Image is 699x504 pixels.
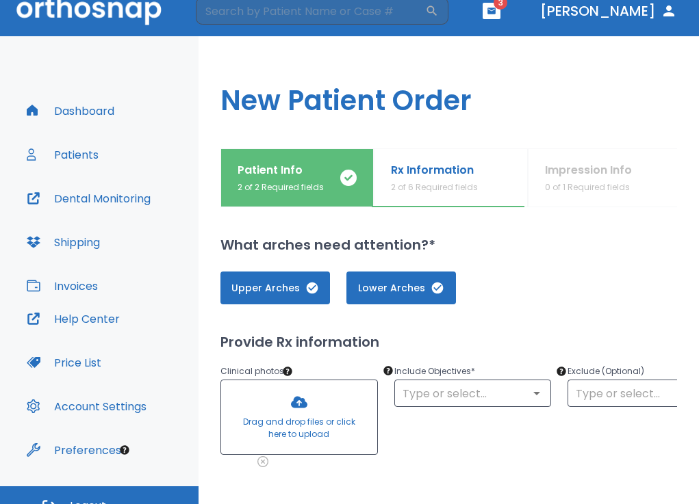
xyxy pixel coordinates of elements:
input: Type or select... [398,384,548,403]
div: Tooltip anchor [118,444,131,456]
button: Preferences [18,434,129,466]
p: Rx Information [391,162,478,178]
p: 2 of 6 Required fields [391,181,478,194]
button: Price List [18,346,110,379]
button: Dashboard [18,94,123,127]
button: Invoices [18,269,106,302]
p: 2 of 2 Required fields [238,181,324,194]
span: Lower Arches [360,281,442,295]
button: Help Center [18,302,128,335]
p: Include Objectives * [394,363,552,380]
h1: New Patient Order [199,36,699,148]
button: Dental Monitoring [18,182,159,215]
div: Tooltip anchor [281,365,294,377]
div: Tooltip anchor [555,365,568,377]
span: Upper Arches [234,281,316,295]
button: Account Settings [18,390,155,423]
div: Tooltip anchor [382,364,394,377]
p: Clinical photos * [220,363,378,380]
p: Patient Info [238,162,324,178]
button: Patients [18,138,107,171]
button: Lower Arches [346,271,456,304]
button: Upper Arches [220,271,330,304]
button: Shipping [18,226,108,258]
button: Open [527,384,546,403]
